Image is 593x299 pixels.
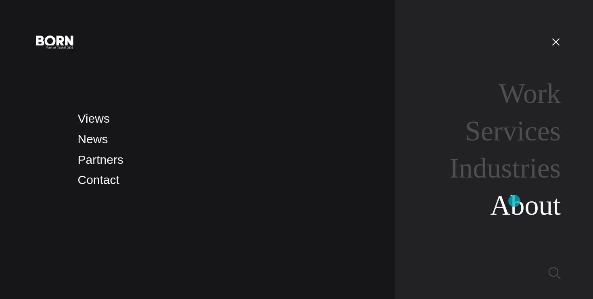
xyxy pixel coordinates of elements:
a: Contact [78,173,119,186]
a: Views [78,112,110,125]
a: Services [465,115,561,146]
a: Partners [78,153,123,166]
a: About [490,190,561,221]
a: Work [499,78,561,109]
img: Search [549,267,561,279]
a: News [78,132,108,146]
a: Industries [449,153,561,184]
button: Open [546,33,566,50]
